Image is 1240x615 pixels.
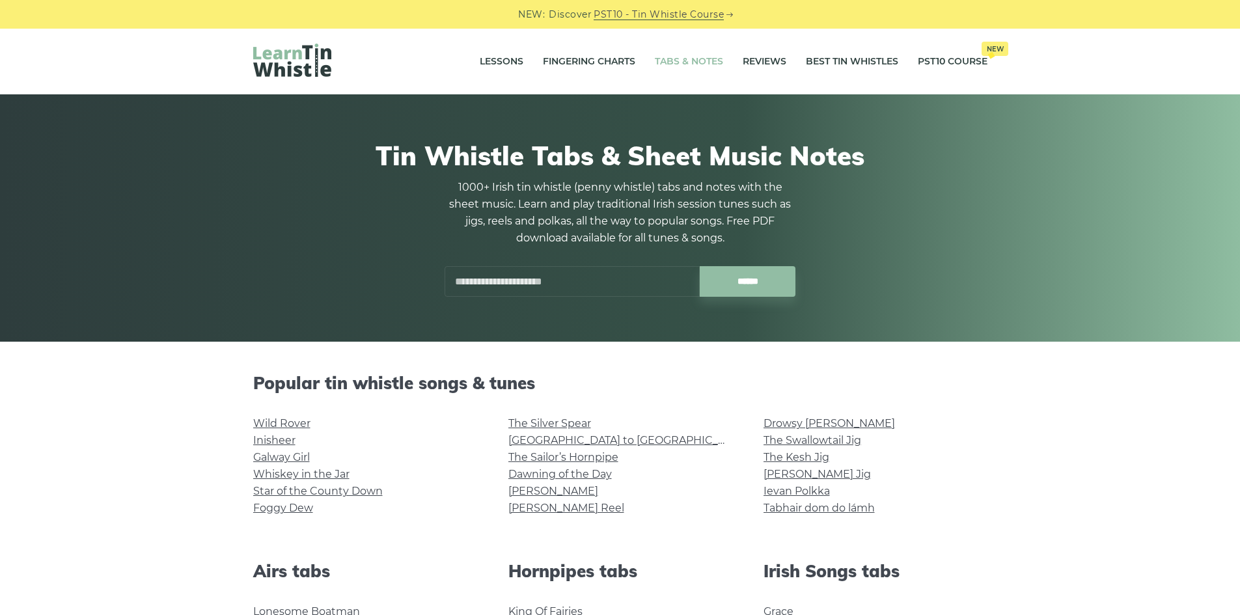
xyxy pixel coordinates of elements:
h1: Tin Whistle Tabs & Sheet Music Notes [253,140,987,171]
a: [GEOGRAPHIC_DATA] to [GEOGRAPHIC_DATA] [508,434,749,446]
a: PST10 CourseNew [918,46,987,78]
a: [PERSON_NAME] [508,485,598,497]
p: 1000+ Irish tin whistle (penny whistle) tabs and notes with the sheet music. Learn and play tradi... [445,179,796,247]
a: Ievan Polkka [764,485,830,497]
img: LearnTinWhistle.com [253,44,331,77]
a: Dawning of the Day [508,468,612,480]
a: The Kesh Jig [764,451,829,463]
a: Tabhair dom do lámh [764,502,875,514]
a: Galway Girl [253,451,310,463]
h2: Irish Songs tabs [764,561,987,581]
a: Lessons [480,46,523,78]
a: Best Tin Whistles [806,46,898,78]
h2: Airs tabs [253,561,477,581]
a: Reviews [743,46,786,78]
a: The Swallowtail Jig [764,434,861,446]
h2: Hornpipes tabs [508,561,732,581]
a: [PERSON_NAME] Reel [508,502,624,514]
a: Fingering Charts [543,46,635,78]
a: Wild Rover [253,417,310,430]
span: New [982,42,1008,56]
a: Inisheer [253,434,296,446]
a: [PERSON_NAME] Jig [764,468,871,480]
a: The Silver Spear [508,417,591,430]
h2: Popular tin whistle songs & tunes [253,373,987,393]
a: Foggy Dew [253,502,313,514]
a: Tabs & Notes [655,46,723,78]
a: Whiskey in the Jar [253,468,350,480]
a: The Sailor’s Hornpipe [508,451,618,463]
a: Drowsy [PERSON_NAME] [764,417,895,430]
a: Star of the County Down [253,485,383,497]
